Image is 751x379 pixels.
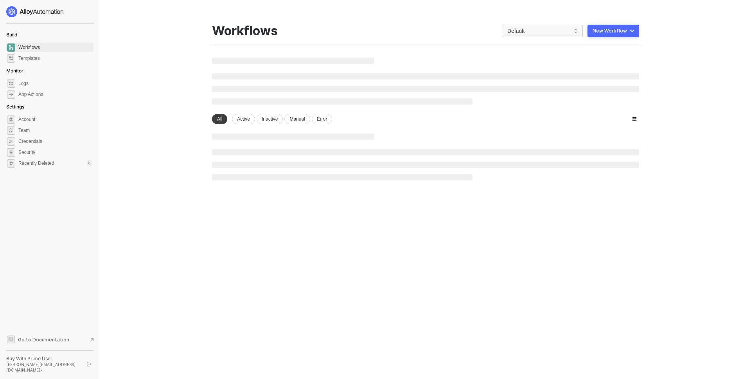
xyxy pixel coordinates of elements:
span: Security [18,148,92,157]
span: dashboard [7,43,15,52]
span: settings [7,159,15,168]
a: logo [6,6,93,17]
span: Go to Documentation [18,336,69,343]
span: settings [7,116,15,124]
span: Settings [6,104,24,110]
div: 0 [87,160,92,166]
span: Logs [18,79,92,88]
span: Credentials [18,137,92,146]
span: Team [18,126,92,135]
span: Account [18,115,92,124]
span: marketplace [7,54,15,63]
span: security [7,148,15,157]
a: Knowledge Base [6,335,94,344]
span: Workflows [18,43,92,52]
div: Workflows [212,23,278,38]
div: Buy With Prime User [6,356,80,362]
span: Default [507,25,578,37]
span: document-arrow [88,336,96,344]
div: Inactive [257,114,283,124]
div: All [212,114,227,124]
img: logo [6,6,64,17]
span: team [7,126,15,135]
div: App Actions [18,91,43,98]
span: icon-logs [7,79,15,88]
span: credentials [7,137,15,146]
span: icon-app-actions [7,90,15,99]
div: [PERSON_NAME][EMAIL_ADDRESS][DOMAIN_NAME] • [6,362,80,373]
div: Manual [284,114,310,124]
span: Build [6,32,17,38]
span: logout [87,362,92,366]
span: Templates [18,54,92,63]
div: New Workflow [593,28,627,34]
div: Active [232,114,255,124]
span: Recently Deleted [18,160,54,167]
span: Monitor [6,68,23,74]
span: documentation [7,336,15,343]
button: New Workflow [588,25,639,37]
div: Error [312,114,332,124]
